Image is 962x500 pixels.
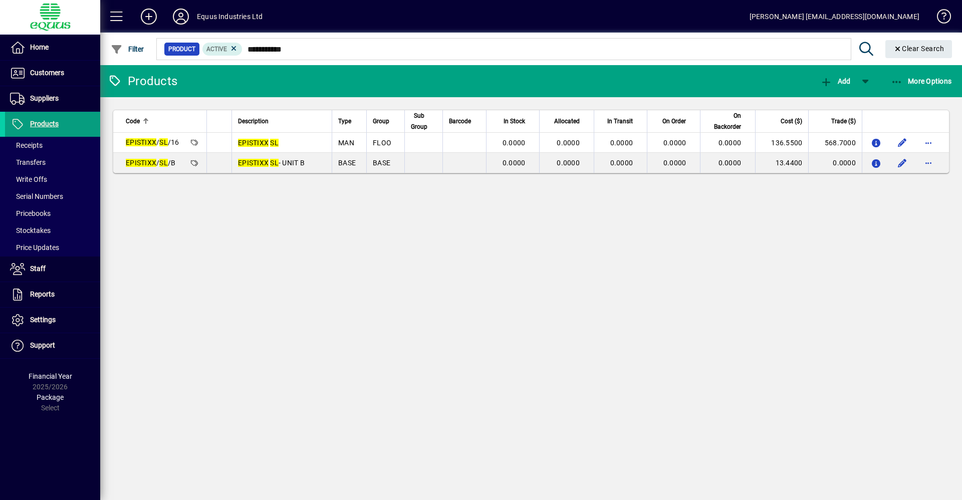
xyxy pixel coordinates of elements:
div: Type [338,116,360,127]
div: Allocated [546,116,589,127]
span: Stocktakes [10,226,51,234]
span: Financial Year [29,372,72,380]
button: More Options [888,72,954,90]
span: Support [30,341,55,349]
span: Allocated [554,116,580,127]
td: 13.4400 [755,153,808,173]
span: 0.0000 [663,159,686,167]
span: Product [168,44,195,54]
div: Group [373,116,398,127]
div: On Order [653,116,695,127]
em: SL [270,159,279,167]
td: 568.7000 [808,133,861,153]
button: More options [920,135,936,151]
a: Suppliers [5,86,100,111]
span: Cost ($) [781,116,802,127]
td: 0.0000 [808,153,861,173]
div: Sub Group [411,110,436,132]
div: Barcode [449,116,480,127]
span: More Options [891,77,952,85]
span: 0.0000 [557,139,580,147]
span: Write Offs [10,175,47,183]
span: 0.0000 [610,139,633,147]
span: Price Updates [10,243,59,252]
span: Clear Search [893,45,944,53]
div: On Backorder [706,110,750,132]
em: SL [159,159,168,167]
a: Settings [5,308,100,333]
a: Price Updates [5,239,100,256]
span: 0.0000 [610,159,633,167]
button: Edit [894,155,910,171]
td: 136.5500 [755,133,808,153]
a: Stocktakes [5,222,100,239]
span: Transfers [10,158,46,166]
a: Write Offs [5,171,100,188]
span: Add [820,77,850,85]
span: Type [338,116,351,127]
button: Add [818,72,853,90]
span: Code [126,116,140,127]
span: Suppliers [30,94,59,102]
em: SL [270,139,279,147]
button: More options [920,155,936,171]
span: Staff [30,265,46,273]
span: - UNIT B [238,159,305,167]
span: FLOO [373,139,391,147]
span: BASE [338,159,356,167]
span: 0.0000 [503,159,526,167]
span: Sub Group [411,110,427,132]
button: Add [133,8,165,26]
span: 0.0000 [557,159,580,167]
span: Home [30,43,49,51]
a: Support [5,333,100,358]
button: Profile [165,8,197,26]
span: Trade ($) [831,116,856,127]
div: In Transit [600,116,642,127]
span: MAN [338,139,354,147]
a: Knowledge Base [929,2,949,35]
a: Receipts [5,137,100,154]
em: EPISTIXX [126,138,156,146]
a: Reports [5,282,100,307]
a: Pricebooks [5,205,100,222]
button: Filter [108,40,147,58]
span: / /16 [126,138,179,146]
span: Filter [111,45,144,53]
span: On Backorder [706,110,741,132]
span: 0.0000 [718,159,742,167]
a: Serial Numbers [5,188,100,205]
button: Edit [894,135,910,151]
span: Products [30,120,59,128]
span: Receipts [10,141,43,149]
span: 0.0000 [503,139,526,147]
em: SL [159,138,168,146]
div: Equus Industries Ltd [197,9,263,25]
a: Home [5,35,100,60]
em: EPISTIXX [126,159,156,167]
a: Staff [5,257,100,282]
span: 0.0000 [663,139,686,147]
span: Pricebooks [10,209,51,217]
div: Description [238,116,326,127]
em: EPISTIXX [238,159,269,167]
span: On Order [662,116,686,127]
span: In Stock [504,116,525,127]
a: Transfers [5,154,100,171]
span: Customers [30,69,64,77]
span: Description [238,116,269,127]
span: In Transit [607,116,633,127]
div: Products [108,73,177,89]
div: In Stock [493,116,534,127]
span: Reports [30,290,55,298]
span: 0.0000 [718,139,742,147]
span: Serial Numbers [10,192,63,200]
div: Code [126,116,200,127]
mat-chip: Activation Status: Active [202,43,243,56]
button: Clear [885,40,952,58]
em: EPISTIXX [238,139,269,147]
span: Settings [30,316,56,324]
span: Active [206,46,227,53]
div: [PERSON_NAME] [EMAIL_ADDRESS][DOMAIN_NAME] [750,9,919,25]
span: BASE [373,159,390,167]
